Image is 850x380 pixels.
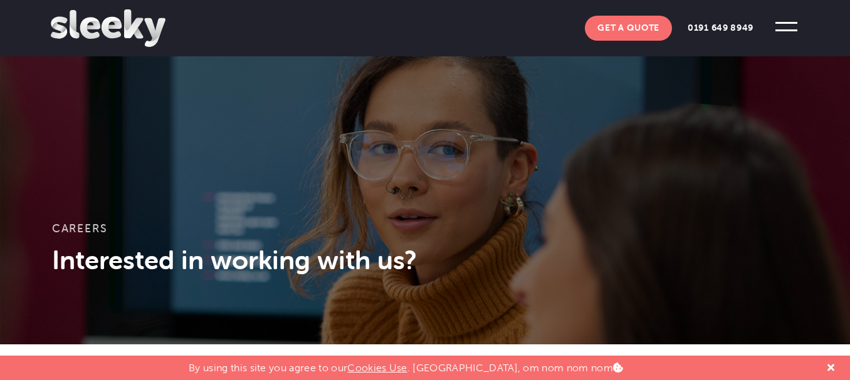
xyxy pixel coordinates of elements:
[713,344,799,377] div: Careers
[675,16,766,41] a: 0191 649 8949
[347,362,407,374] a: Cookies Use
[52,244,798,275] h3: Interested in working with us?
[51,9,165,47] img: Sleeky Web Design Newcastle
[189,356,623,374] p: By using this site you agree to our . [GEOGRAPHIC_DATA], om nom nom nom
[52,222,798,244] h1: Careers
[585,16,672,41] a: Get A Quote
